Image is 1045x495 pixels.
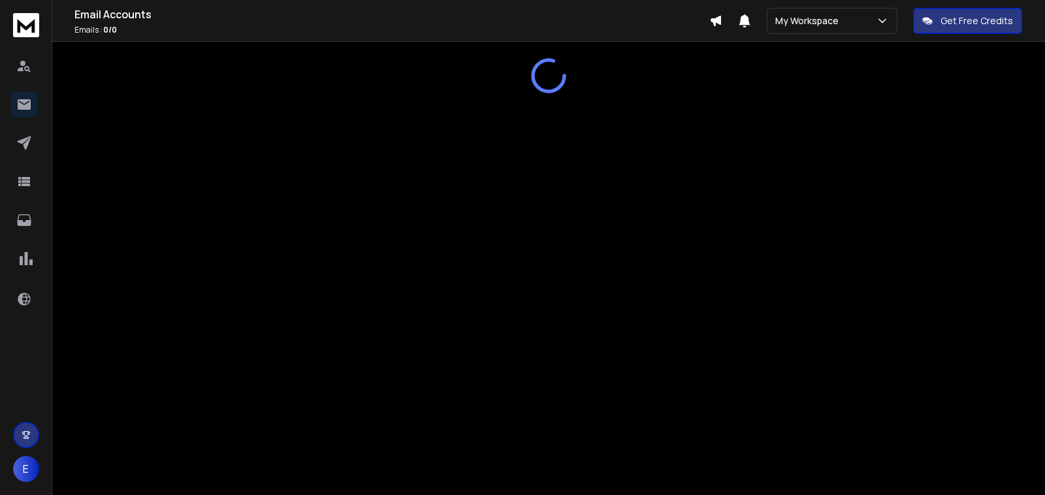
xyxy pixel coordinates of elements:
p: Emails : [74,25,709,35]
span: 0 / 0 [103,24,117,35]
button: Get Free Credits [913,8,1022,34]
button: E [13,456,39,482]
p: Get Free Credits [940,14,1013,27]
h1: Email Accounts [74,7,709,22]
p: My Workspace [775,14,844,27]
img: logo [13,13,39,37]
